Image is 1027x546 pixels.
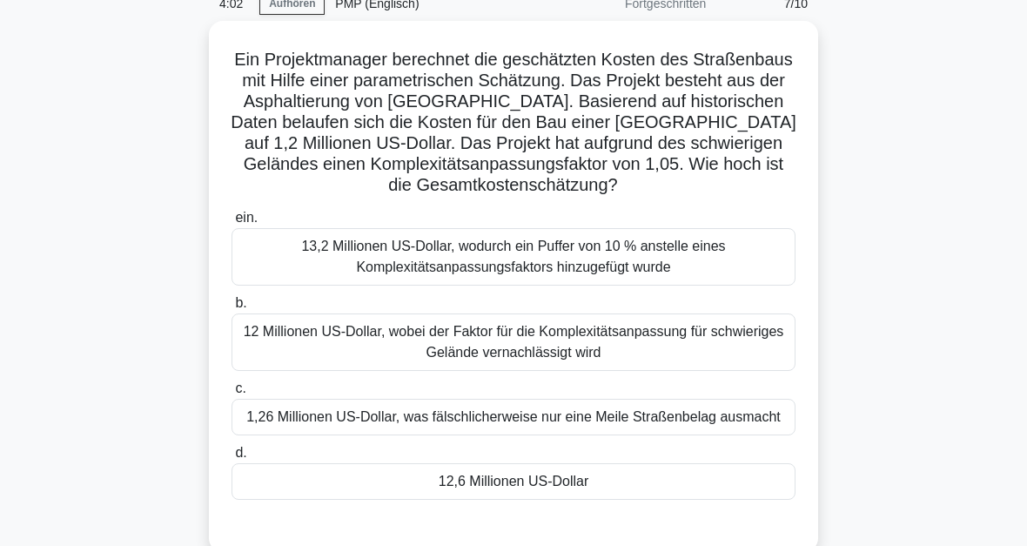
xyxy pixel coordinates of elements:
[235,295,246,310] span: b.
[232,463,795,500] div: 12,6 Millionen US-Dollar
[231,50,796,194] font: Ein Projektmanager berechnet die geschätzten Kosten des Straßenbaus mit Hilfe einer parametrische...
[232,313,795,371] div: 12 Millionen US-Dollar, wobei der Faktor für die Komplexitätsanpassung für schwieriges Gelände ve...
[235,445,246,460] span: d.
[232,399,795,435] div: 1,26 Millionen US-Dollar, was fälschlicherweise nur eine Meile Straßenbelag ausmacht
[235,210,258,225] span: ein.
[235,381,245,395] span: c.
[232,228,795,286] div: 13,2 Millionen US-Dollar, wodurch ein Puffer von 10 % anstelle eines Komplexitätsanpassungsfaktor...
